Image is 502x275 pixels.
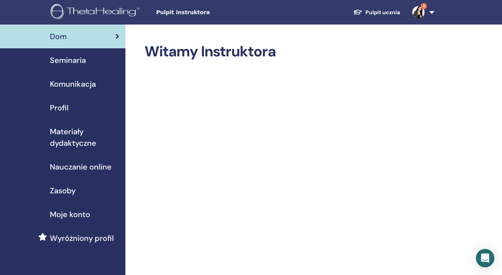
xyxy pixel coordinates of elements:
span: Materiały dydaktyczne [50,126,119,149]
span: Seminaria [50,54,86,66]
span: Pulpit instruktora [156,8,271,16]
span: Nauczanie online [50,161,112,173]
img: logo.png [51,4,142,21]
span: Komunikacja [50,78,96,90]
div: Open Intercom Messenger [476,249,494,267]
span: Zasoby [50,185,76,196]
span: 4 [421,3,427,9]
span: Profil [50,102,69,114]
a: Pulpit ucznia [347,5,406,20]
h2: Witamy Instruktora [145,43,433,61]
span: Moje konto [50,209,90,220]
span: Dom [50,31,67,42]
img: graduation-cap-white.svg [353,9,362,15]
span: Wyróżniony profil [50,232,114,244]
img: default.jpg [412,6,425,18]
